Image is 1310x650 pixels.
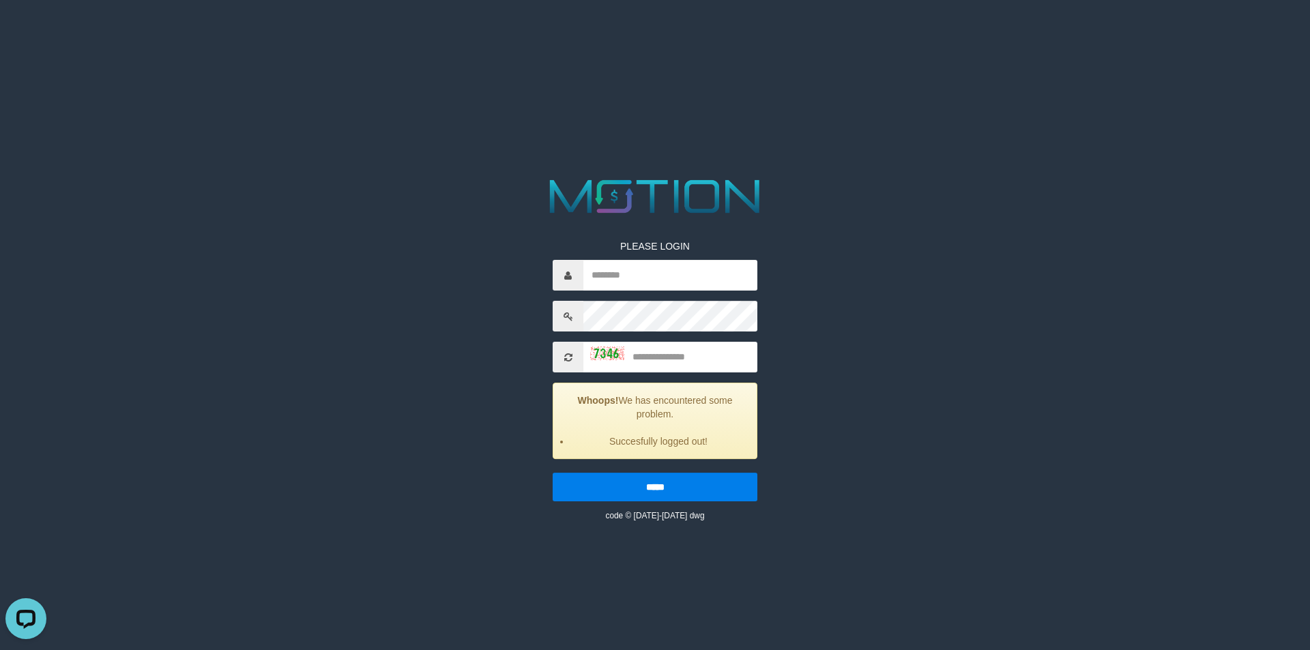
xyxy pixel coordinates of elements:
[570,434,746,448] li: Succesfully logged out!
[605,511,704,520] small: code © [DATE]-[DATE] dwg
[553,239,757,253] p: PLEASE LOGIN
[590,346,624,360] img: captcha
[578,395,619,406] strong: Whoops!
[5,5,46,46] button: Open LiveChat chat widget
[540,174,770,219] img: MOTION_logo.png
[553,383,757,459] div: We has encountered some problem.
